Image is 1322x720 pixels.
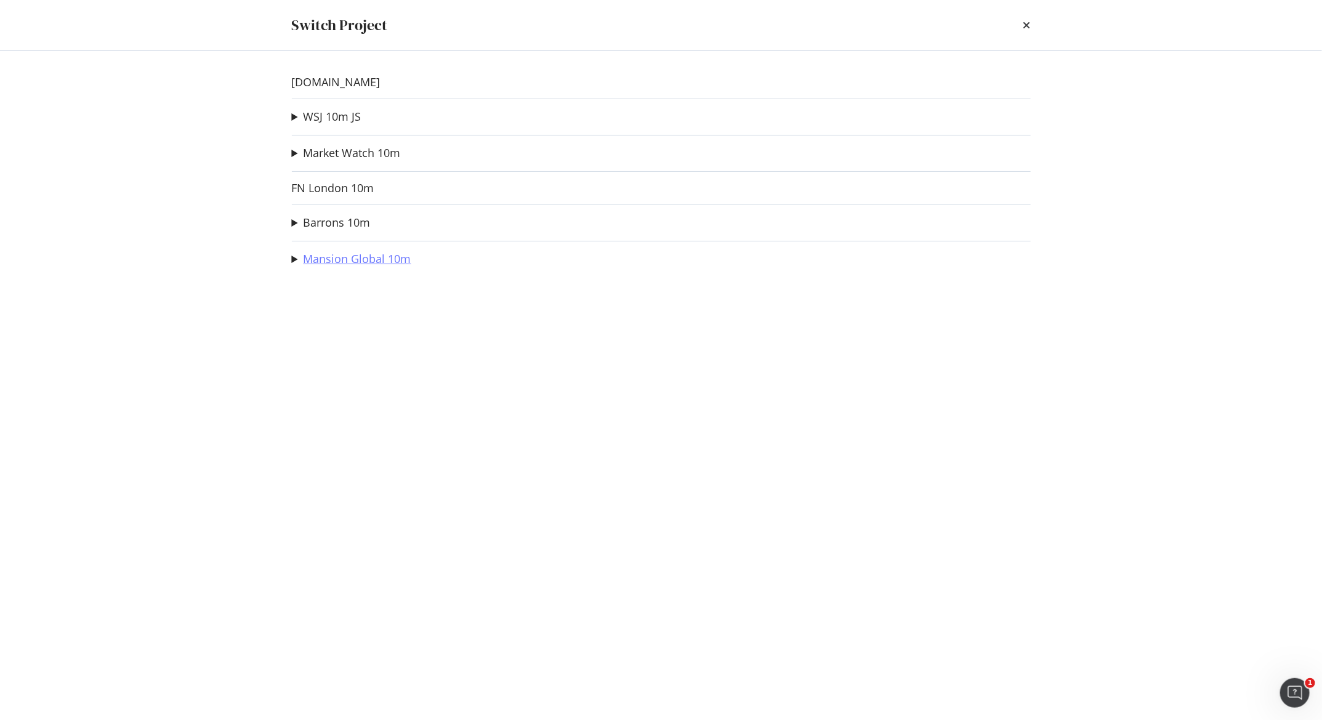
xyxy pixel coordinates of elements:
div: times [1023,15,1031,36]
summary: Mansion Global 10m [292,251,411,267]
div: Switch Project [292,15,388,36]
a: WSJ 10m JS [304,110,361,123]
a: [DOMAIN_NAME] [292,76,381,89]
summary: Barrons 10m [292,215,371,231]
iframe: Intercom live chat [1280,678,1310,708]
a: FN London 10m [292,182,374,195]
span: 1 [1305,678,1315,688]
a: Market Watch 10m [304,147,401,160]
summary: WSJ 10m JS [292,109,361,125]
summary: Market Watch 10m [292,145,401,161]
a: Barrons 10m [304,216,371,229]
a: Mansion Global 10m [304,253,411,265]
